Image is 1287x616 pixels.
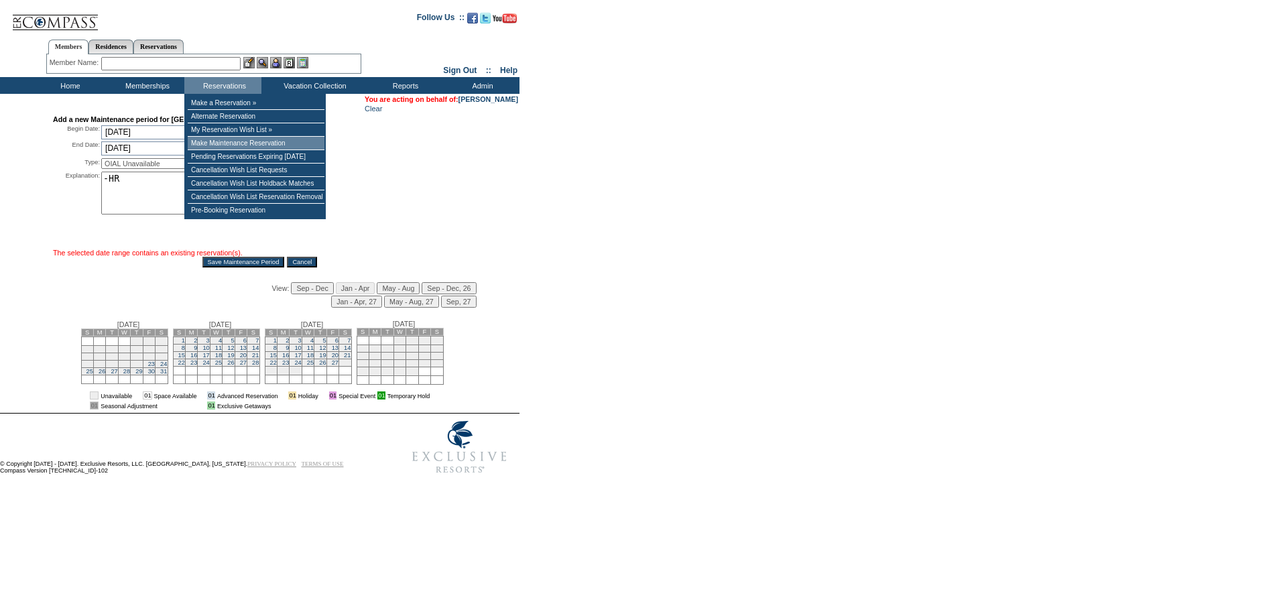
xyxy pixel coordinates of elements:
td: W [118,329,130,336]
a: 25 [86,368,93,375]
a: 12 [227,345,234,351]
a: 28 [252,359,259,366]
td: 3 [156,337,168,346]
td: T [223,329,235,336]
td: T [406,328,418,336]
img: Reservations [284,57,295,68]
td: 17 [156,353,168,361]
td: W [210,329,222,336]
div: End Date: [53,141,100,156]
a: 3 [298,337,302,344]
span: [DATE] [117,320,140,328]
td: 13 [369,353,381,360]
a: 23 [282,359,289,366]
a: 17 [202,352,209,359]
td: 19 [357,360,369,367]
td: Reports [365,77,442,94]
td: 01 [90,391,99,399]
input: Sep - Dec [291,282,333,294]
input: Jan - Apr [336,282,375,294]
td: 25 [431,360,443,367]
td: 17 [418,353,430,360]
a: Members [48,40,89,54]
td: Pending Reservations Expiring [DATE] [188,150,324,164]
td: 29 [393,367,406,376]
a: 11 [215,345,222,351]
a: 14 [252,345,259,351]
td: T [314,329,326,336]
td: 19 [93,361,105,368]
td: Cancellation Wish List Holdback Matches [188,177,324,190]
a: 27 [111,368,117,375]
td: Exclusive Getaways [217,402,278,410]
a: 27 [332,359,339,366]
a: 4 [219,337,222,344]
td: 27 [369,367,381,376]
span: :: [486,66,491,75]
td: T [131,329,143,336]
input: Jan - Apr, 27 [331,296,382,308]
img: Impersonate [270,57,282,68]
a: 23 [190,359,197,366]
td: S [339,329,351,336]
td: My Reservation Wish List » [188,123,324,137]
span: You are acting on behalf of: [365,95,518,103]
td: 7 [381,345,393,353]
td: T [198,329,210,336]
td: 10 [156,346,168,353]
td: 1 [393,336,406,345]
td: Make a Reservation » [188,97,324,110]
a: 29 [135,368,142,375]
td: 15 [393,353,406,360]
input: Cancel [287,257,317,267]
td: 21 [118,361,130,368]
td: 11 [81,353,93,361]
td: T [290,329,302,336]
td: S [265,329,277,336]
td: Make Maintenance Reservation [188,137,324,150]
div: Explanation: [53,172,100,247]
a: 4 [310,337,314,344]
a: 26 [227,359,234,366]
span: [DATE] [393,320,416,328]
img: b_calculator.gif [297,57,308,68]
a: 22 [270,359,277,366]
a: 10 [202,345,209,351]
td: 14 [118,353,130,361]
span: [DATE] [209,320,232,328]
td: Home [30,77,107,94]
td: 2 [406,336,418,345]
a: 18 [215,352,222,359]
span: The selected date range contains an existing reservation(s). [53,249,243,257]
a: 31 [160,368,167,375]
a: 3 [206,337,210,344]
td: 31 [290,367,302,375]
td: T [106,329,118,336]
img: i.gif [134,392,141,399]
td: S [247,329,259,336]
a: 26 [99,368,105,375]
img: Compass Home [11,3,99,31]
a: 9 [194,345,197,351]
td: T [381,328,393,336]
td: 2 [143,337,155,346]
td: 4 [81,346,93,353]
a: 21 [344,352,351,359]
a: 6 [335,337,339,344]
td: Advanced Reservation [217,391,278,399]
a: 16 [190,352,197,359]
td: Holiday [298,391,318,399]
a: 13 [332,345,339,351]
td: 3 [418,336,430,345]
img: View [257,57,268,68]
td: 01 [207,402,214,410]
a: 23 [148,361,155,367]
img: i.gif [198,392,205,399]
a: 22 [178,359,185,366]
td: 12 [357,353,369,360]
td: 18 [431,353,443,360]
td: Temporary Hold [387,391,430,399]
a: [PERSON_NAME] [458,95,518,103]
td: M [277,329,289,336]
td: Cancellation Wish List Requests [188,164,324,177]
